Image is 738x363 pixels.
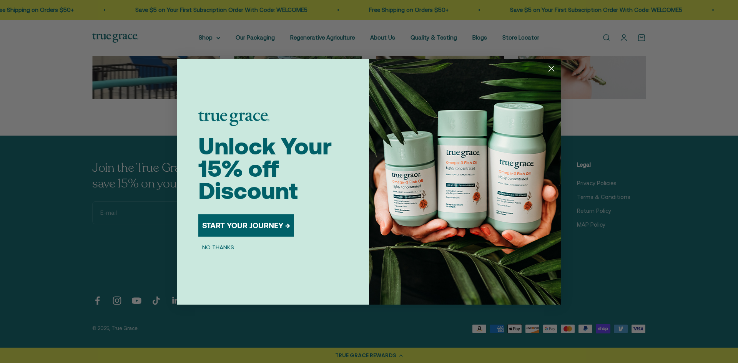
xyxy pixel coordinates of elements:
[198,111,269,126] img: logo placeholder
[198,243,238,252] button: NO THANKS
[545,62,558,75] button: Close dialog
[198,133,332,204] span: Unlock Your 15% off Discount
[369,59,561,305] img: 098727d5-50f8-4f9b-9554-844bb8da1403.jpeg
[198,214,294,237] button: START YOUR JOURNEY →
